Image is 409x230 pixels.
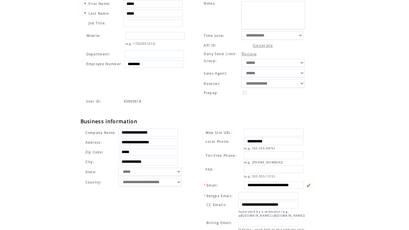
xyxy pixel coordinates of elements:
span: Time zone: [204,33,224,38]
span: Billing Email: [206,221,232,225]
span: Retype Email: [206,194,233,198]
span: (e.g. 555-555-1212) [244,174,275,178]
span: Zip Code: [85,150,104,154]
span: (e.g. [PHONE_NUMBER]) [244,160,283,164]
span: FAX: [206,167,214,172]
a: Review [241,51,257,57]
a: Generate [253,43,273,48]
span: Toll-Free Phone: [206,153,237,158]
span: Daily Send Limit: [204,52,237,56]
span: Job Title: [88,21,106,25]
span: Business information [81,118,138,125]
span: Sales Agent: [204,71,227,75]
span: Country: [85,180,102,184]
span: Notes: [204,1,216,5]
span: Group: [204,59,217,63]
span: Web Site URL: [206,131,233,135]
span: Email: [206,183,218,187]
span: Last Name: [88,11,110,16]
span: Separated by a semicolon (e.g. a@[DOMAIN_NAME];c@[DOMAIN_NAME]) [238,210,306,218]
span: Department: [86,52,111,56]
span: CC Emails: [206,203,227,207]
span: Reseller: [204,82,220,86]
span: First Name: [88,2,111,6]
span: API ID: [204,43,217,47]
span: (e.g. 555-555-9876) [244,146,275,150]
span: Mobile: [87,33,101,38]
span: State: [85,170,116,174]
span: Prepay: [204,91,218,95]
span: Local Phone: [206,139,230,144]
span: Indicates the agent code for sign up page with sales agent or reseller tracking code [124,99,142,103]
span: Company Name: [85,131,116,135]
span: Address: [85,140,102,145]
img: v.gif [306,183,310,187]
span: Employee Number: [86,62,122,66]
span: City: [85,160,94,164]
span: (e.g. 17325551212) [125,42,156,46]
span: Indicates the agent code for sign up page with sales agent or reseller tracking code [86,99,102,103]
